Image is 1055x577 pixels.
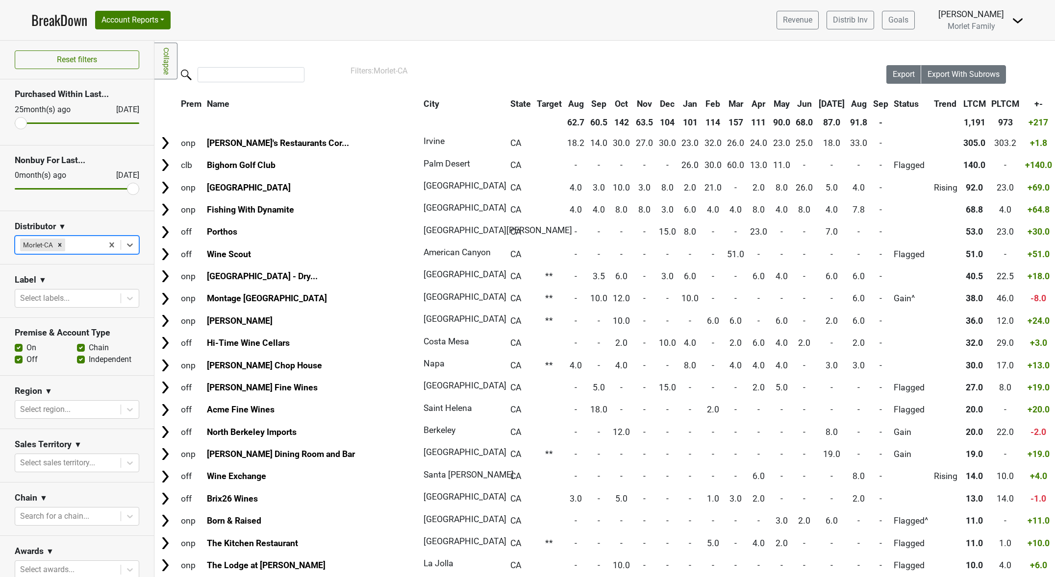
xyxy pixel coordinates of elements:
[207,227,237,237] a: Porthos
[424,203,506,213] span: [GEOGRAPHIC_DATA]
[158,358,173,373] img: Arrow right
[207,271,318,281] a: [GEOGRAPHIC_DATA] - Dry...
[638,183,651,192] span: 3.0
[659,138,676,148] span: 30.0
[158,469,173,484] img: Arrow right
[803,160,805,170] span: -
[725,95,747,113] th: Mar: activate to sort column ascending
[40,492,48,504] span: ▼
[633,95,655,113] th: Nov: activate to sort column ascending
[848,114,870,131] th: 91.8
[1023,95,1055,113] th: +-: activate to sort column ascending
[966,183,983,192] span: 92.0
[207,138,349,148] a: [PERSON_NAME]'s Restaurants Cor...
[158,247,173,262] img: Arrow right
[661,205,674,215] span: 3.0
[659,227,676,237] span: 15.0
[830,293,833,303] span: -
[207,405,275,414] a: Acme Fine Wines
[615,271,628,281] span: 6.0
[966,227,983,237] span: 53.0
[734,271,737,281] span: -
[780,293,783,303] span: -
[830,160,833,170] span: -
[780,249,783,259] span: -
[894,99,919,109] span: Status
[748,114,770,131] th: 111
[879,183,882,192] span: -
[661,183,674,192] span: 8.0
[207,293,327,303] a: Montage [GEOGRAPHIC_DATA]
[613,316,630,326] span: 10.0
[948,22,995,31] span: Morlet Family
[734,227,737,237] span: -
[931,177,960,198] td: Rising
[853,271,865,281] span: 6.0
[46,546,54,557] span: ▼
[593,271,605,281] span: 3.5
[15,104,93,116] div: 25 month(s) ago
[158,225,173,240] img: Arrow right
[853,183,865,192] span: 4.0
[882,11,915,29] a: Goals
[684,205,696,215] span: 6.0
[928,70,1000,79] span: Export With Subrows
[575,271,577,281] span: -
[750,138,767,148] span: 24.0
[796,138,813,148] span: 25.0
[575,227,577,237] span: -
[181,99,201,109] span: Prem
[39,274,47,286] span: ▼
[994,138,1016,148] span: 303.2
[857,249,860,259] span: -
[727,160,744,170] span: 60.0
[1028,183,1050,192] span: +69.0
[154,43,177,79] a: Collapse
[534,95,564,113] th: Target: activate to sort column ascending
[921,65,1006,84] button: Export With Subrows
[684,183,696,192] span: 2.0
[966,271,983,281] span: 40.5
[679,114,701,131] th: 101
[793,114,815,131] th: 68.0
[893,70,915,79] span: Export
[879,227,882,237] span: -
[704,138,722,148] span: 32.0
[158,313,173,328] img: Arrow right
[424,181,506,191] span: [GEOGRAPHIC_DATA]
[666,293,669,303] span: -
[54,239,65,251] div: Remove Morlet-CA
[575,249,577,259] span: -
[508,95,533,113] th: State: activate to sort column ascending
[702,114,724,131] th: 114
[158,136,173,150] img: Arrow right
[510,138,521,148] span: CA
[613,293,630,303] span: 12.0
[158,291,173,306] img: Arrow right
[684,271,696,281] span: 6.0
[567,138,584,148] span: 18.2
[934,99,956,109] span: Trend
[158,202,173,217] img: Arrow right
[1034,99,1043,109] span: +-
[776,183,788,192] span: 8.0
[613,183,630,192] span: 10.0
[707,205,719,215] span: 4.0
[892,155,931,176] td: Flagged
[798,205,810,215] span: 8.0
[74,439,82,451] span: ▼
[666,160,669,170] span: -
[565,95,587,113] th: Aug: activate to sort column ascending
[966,249,983,259] span: 51.0
[961,95,988,113] th: LTCM: activate to sort column ascending
[729,205,742,215] span: 4.0
[826,205,838,215] span: 4.0
[681,293,699,303] span: 10.0
[510,249,521,259] span: CA
[15,493,37,503] h3: Chain
[734,183,737,192] span: -
[679,95,701,113] th: Jan: activate to sort column ascending
[776,205,788,215] span: 4.0
[704,183,722,192] span: 21.0
[510,160,521,170] span: CA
